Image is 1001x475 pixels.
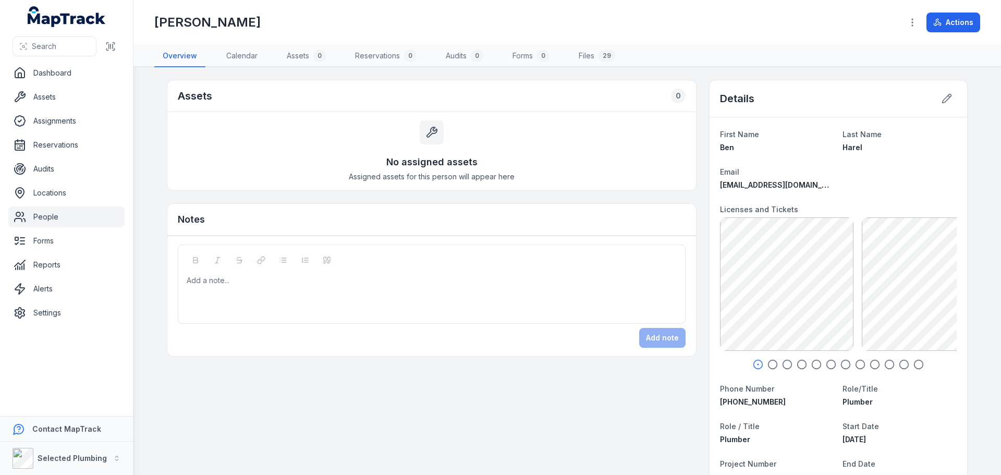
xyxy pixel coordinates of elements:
[8,63,125,83] a: Dashboard
[32,424,101,433] strong: Contact MapTrack
[599,50,615,62] div: 29
[671,89,686,103] div: 0
[437,45,492,67] a: Audits0
[8,87,125,107] a: Assets
[38,454,107,462] strong: Selected Plumbing
[570,45,624,67] a: Files29
[8,135,125,155] a: Reservations
[8,302,125,323] a: Settings
[471,50,483,62] div: 0
[404,50,417,62] div: 0
[720,384,774,393] span: Phone Number
[843,435,866,444] time: 10/16/2023, 12:00:00 AM
[720,180,846,189] span: [EMAIL_ADDRESS][DOMAIN_NAME]
[843,435,866,444] span: [DATE]
[720,459,776,468] span: Project Number
[843,130,882,139] span: Last Name
[278,45,334,67] a: Assets0
[178,89,212,103] h2: Assets
[843,422,879,431] span: Start Date
[347,45,425,67] a: Reservations0
[386,155,478,169] h3: No assigned assets
[8,159,125,179] a: Audits
[720,435,750,444] span: Plumber
[926,13,980,32] button: Actions
[349,172,515,182] span: Assigned assets for this person will appear here
[154,45,205,67] a: Overview
[843,459,875,468] span: End Date
[32,41,56,52] span: Search
[843,384,878,393] span: Role/Title
[720,130,759,139] span: First Name
[720,167,739,176] span: Email
[13,36,96,56] button: Search
[537,50,550,62] div: 0
[28,6,106,27] a: MapTrack
[8,278,125,299] a: Alerts
[843,143,862,152] span: Harel
[504,45,558,67] a: Forms0
[8,254,125,275] a: Reports
[475,449,539,458] span: Upload successful
[8,182,125,203] a: Locations
[8,230,125,251] a: Forms
[720,422,760,431] span: Role / Title
[313,50,326,62] div: 0
[8,111,125,131] a: Assignments
[720,91,754,106] h2: Details
[154,14,261,31] h1: [PERSON_NAME]
[218,45,266,67] a: Calendar
[720,143,734,152] span: Ben
[720,205,798,214] span: Licenses and Tickets
[178,212,205,227] h3: Notes
[8,206,125,227] a: People
[720,397,786,406] span: [PHONE_NUMBER]
[843,397,873,406] span: Plumber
